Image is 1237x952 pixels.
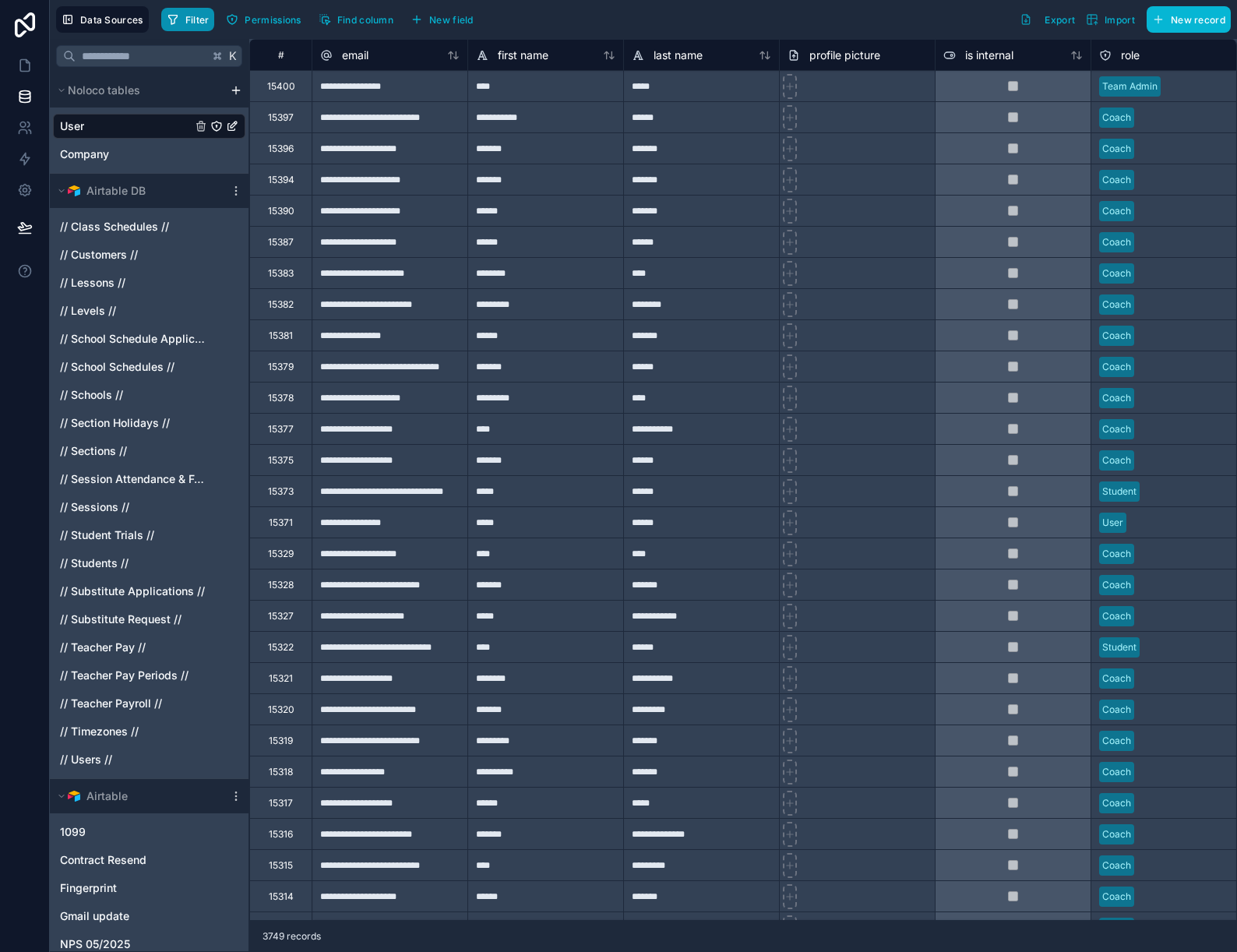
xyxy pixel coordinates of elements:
[268,548,294,560] div: 15329
[268,579,294,591] div: 15328
[1102,391,1131,405] div: Coach
[1102,703,1131,717] div: Coach
[1102,547,1131,561] div: Coach
[262,49,300,61] div: #
[269,735,293,747] div: 15319
[1147,6,1231,33] button: New record
[269,828,293,841] div: 15316
[268,641,294,654] div: 15322
[268,392,294,404] div: 15378
[809,48,880,63] span: profile picture
[269,517,293,529] div: 15371
[1102,360,1131,374] div: Coach
[1102,765,1131,779] div: Coach
[1102,453,1131,467] div: Coach
[269,766,293,778] div: 15318
[220,8,306,31] button: Permissions
[269,672,293,685] div: 15321
[1045,14,1075,26] span: Export
[268,361,294,373] div: 15379
[56,6,149,33] button: Data Sources
[1102,672,1131,686] div: Coach
[263,930,321,943] span: 3749 records
[1102,204,1131,218] div: Coach
[342,48,368,63] span: email
[268,205,294,217] div: 15390
[1121,48,1140,63] span: role
[245,14,301,26] span: Permissions
[161,8,215,31] button: Filter
[269,890,294,903] div: 15314
[1080,6,1140,33] button: Import
[268,111,294,124] div: 15397
[1102,235,1131,249] div: Coach
[337,14,393,26] span: Find column
[1102,796,1131,810] div: Coach
[654,48,703,63] span: last name
[268,423,294,435] div: 15377
[1171,14,1225,26] span: New record
[227,51,238,62] span: K
[313,8,399,31] button: Find column
[405,8,479,31] button: New field
[268,267,294,280] div: 15383
[1102,79,1158,93] div: Team Admin
[1105,14,1135,26] span: Import
[1102,111,1131,125] div: Coach
[80,14,143,26] span: Data Sources
[268,485,294,498] div: 15373
[1102,485,1137,499] div: Student
[268,703,294,716] div: 15320
[1102,422,1131,436] div: Coach
[268,454,294,467] div: 15375
[268,236,294,249] div: 15387
[1102,329,1131,343] div: Coach
[1102,827,1131,841] div: Coach
[1102,609,1131,623] div: Coach
[1014,6,1080,33] button: Export
[269,330,293,342] div: 15381
[965,48,1013,63] span: is internal
[1102,859,1131,873] div: Coach
[1102,578,1131,592] div: Coach
[1102,640,1137,654] div: Student
[1140,6,1231,33] a: New record
[1102,266,1131,280] div: Coach
[268,143,294,155] div: 15396
[1102,142,1131,156] div: Coach
[269,859,293,872] div: 15315
[220,8,312,31] a: Permissions
[268,610,294,622] div: 15327
[268,298,294,311] div: 15382
[1102,516,1123,530] div: User
[498,48,548,63] span: first name
[1102,734,1131,748] div: Coach
[1102,298,1131,312] div: Coach
[185,14,210,26] span: Filter
[268,174,294,186] div: 15394
[269,797,293,809] div: 15317
[1102,173,1131,187] div: Coach
[429,14,474,26] span: New field
[267,80,295,93] div: 15400
[1102,890,1131,904] div: Coach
